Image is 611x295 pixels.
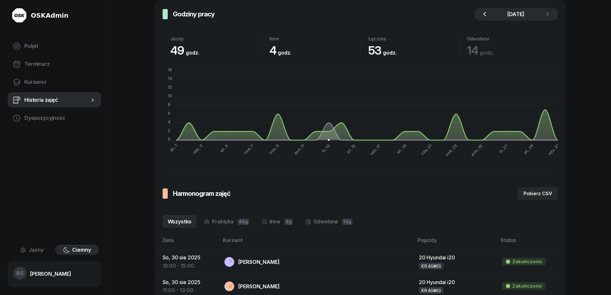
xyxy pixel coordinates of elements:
th: Kursant [219,236,413,250]
th: Status [497,236,565,250]
small: godz. [383,49,396,56]
tspan: pt, 15 [345,143,356,154]
img: logo-light@2x.png [12,8,27,23]
tspan: ndz, 17 [369,143,382,156]
a: Pulpit [8,39,101,54]
span: 14g [342,219,352,225]
a: Wszystko [163,215,197,228]
span: RŚ [16,271,23,276]
a: Praktyka [199,215,254,228]
tspan: 2 [168,128,170,133]
div: [PERSON_NAME] [238,259,279,265]
a: Odwołane [301,215,358,228]
tspan: pon, 25 [470,143,483,157]
th: Data [155,236,219,250]
div: 13:00 - 15:00 [163,262,214,270]
span: Terminarz [24,60,96,68]
div: Łącznie [368,36,459,41]
div: Pobierz CSV [523,190,552,197]
span: 49g [237,219,249,225]
div: 20 Hyundai i20 [419,254,492,262]
tspan: czw, 21 [420,143,432,156]
span: Ciemny [72,246,91,254]
div: OSKAdmin [31,11,68,20]
tspan: ndz, 31 [547,143,560,156]
div: Inne [269,36,360,41]
tspan: pon, 11 [293,143,305,155]
th: Pojazdy [414,236,497,250]
tspan: wt, 19 [395,143,407,154]
a: Terminarz [8,56,101,72]
tspan: czw, 7 [242,143,254,155]
div: Jazdy [170,36,261,41]
tspan: 10 [168,93,172,98]
tspan: pt, 29 [522,143,534,155]
span: Dyspozycyjność [24,114,96,122]
span: Kursanci [24,78,96,86]
small: godz. [186,49,199,56]
button: Ciemny [55,245,99,255]
button: Jasny [10,245,54,255]
tspan: 6 [168,111,170,116]
small: godz. [480,49,493,56]
tspan: pt, 1 [169,143,178,152]
small: godz. [278,49,291,56]
span: 4g [284,219,293,225]
div: Zakończono [512,282,542,290]
tspan: 0 [168,137,170,142]
tspan: wt, 5 [219,143,229,153]
tspan: śr, 27 [498,143,509,154]
div: Odwołano [467,36,558,41]
a: Historia zajęć [8,92,101,108]
div: 20 Hyundai i20 [419,278,492,287]
span: 4 [269,43,295,57]
h3: Harmonogram zajęć [173,188,230,199]
a: Kursanci [8,74,101,90]
span: Jasny [29,246,44,254]
div: 11:00 - 13:00 [163,286,214,295]
div: [PERSON_NAME] [238,284,279,289]
a: Inne [257,215,298,228]
tspan: 12 [168,85,172,90]
tspan: ndz, 3 [192,143,203,155]
tspan: sob, 23 [444,143,458,157]
h3: Godziny pracy [173,9,215,19]
span: 53 [368,43,400,57]
span: Historia zajęć [24,96,89,104]
div: KR 6GW03 [421,263,441,269]
div: Zakończono [512,257,542,266]
tspan: 8 [168,102,170,107]
tspan: 14 [168,76,172,81]
div: [DATE] [493,10,539,18]
span: 14 [467,43,497,57]
tspan: 4 [168,119,171,124]
div: [PERSON_NAME] [30,271,71,276]
button: Pobierz CSV [518,187,558,200]
a: Dyspozycyjność [8,110,101,126]
tspan: sob, 9 [268,143,280,155]
span: 49 [170,43,203,57]
td: So, 30 sie 2025 [155,250,219,274]
tspan: 16 [168,67,172,72]
tspan: śr, 13 [320,143,331,153]
div: KR 6GW03 [421,288,441,293]
span: Pulpit [24,42,96,50]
